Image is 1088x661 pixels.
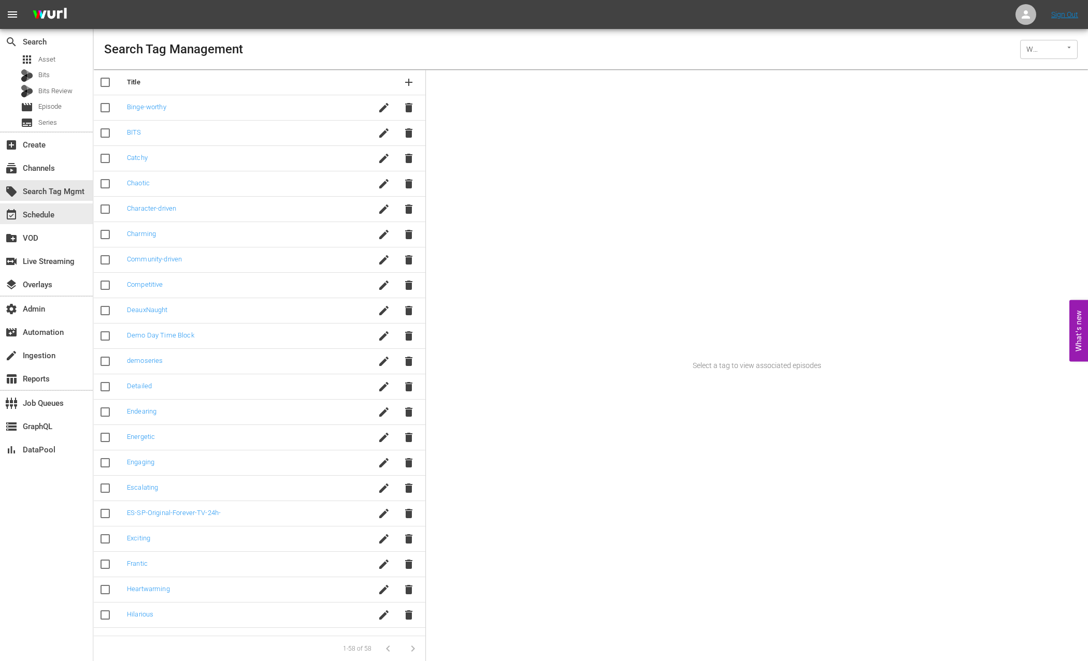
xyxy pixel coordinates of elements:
span: menu [6,8,19,21]
span: Asset [38,54,55,65]
button: Delete Search Tag [396,121,421,145]
button: Delete Search Tag [396,628,421,653]
span: Schedule [5,209,18,221]
a: Endearing [127,407,156,415]
button: Delete Search Tag [396,197,421,222]
input: Content Partner [1023,42,1044,56]
button: Update Search Tag [371,628,396,653]
button: Delete Search Tag [396,425,421,450]
button: Update Search Tag [371,501,396,526]
button: Delete Search Tag [396,222,421,247]
span: Reports [5,373,18,385]
button: Delete Search Tag [396,171,421,196]
span: 1-58 of 58 [343,645,371,652]
span: Create [5,139,18,151]
button: Update Search Tag [371,400,396,424]
a: Escalating [127,483,158,491]
a: Charming [127,230,156,238]
button: Delete Search Tag [396,577,421,602]
span: Channels [5,162,18,174]
button: Delete Search Tag [396,247,421,272]
button: Update Search Tag [371,222,396,247]
span: GraphQL [5,420,18,433]
a: Community-driven [127,255,182,263]
span: Bits [38,70,50,80]
button: Delete Search Tag [396,552,421,577]
div: Select a tag to view associated episodes [426,70,1088,661]
button: Update Search Tag [371,603,396,627]
button: Delete Search Tag [396,450,421,475]
button: Update Search Tag [371,476,396,501]
button: Update Search Tag [371,324,396,348]
th: Title [119,70,363,95]
button: Update Search Tag [371,450,396,475]
a: BITS [127,128,141,136]
button: Delete Search Tag [396,298,421,323]
button: Update Search Tag [371,425,396,450]
span: Asset [21,53,33,66]
a: Energetic [127,433,155,440]
span: Overlays [5,278,18,291]
a: Detailed [127,382,152,390]
button: Delete Search Tag [396,526,421,551]
button: Delete Search Tag [396,501,421,526]
button: Open [1064,42,1074,52]
a: Catchy [127,154,148,161]
button: Delete Search Tag [396,324,421,348]
button: Update Search Tag [371,577,396,602]
button: Update Search Tag [371,247,396,272]
span: Search Tag Mgmt [5,185,18,198]
button: Update Search Tag [371,273,396,298]
button: Delete Search Tag [396,95,421,120]
button: Delete Search Tag [396,476,421,501]
span: Episode [21,101,33,113]
span: DataPool [5,444,18,456]
button: Delete Search Tag [396,273,421,298]
a: Sign Out [1051,10,1078,19]
span: Automation [5,326,18,339]
h3: Search Tag Management [104,42,243,56]
span: Ingestion [5,349,18,362]
a: demoseries [127,357,163,364]
span: Series [38,117,57,128]
button: Delete Search Tag [396,146,421,171]
button: Update Search Tag [371,146,396,171]
button: Update Search Tag [371,95,396,120]
button: Update Search Tag [371,374,396,399]
button: Open Feedback Widget [1069,300,1088,361]
button: Update Search Tag [371,121,396,145]
div: Bits [21,69,33,82]
div: Bits Review [21,85,33,97]
a: Exciting [127,534,150,542]
button: Update Search Tag [371,197,396,222]
button: Update Search Tag [371,526,396,551]
a: Demo Day Time Block [127,331,194,339]
span: VOD [5,232,18,244]
span: Job Queues [5,397,18,409]
a: Heartwarming [127,585,170,593]
a: Competitive [127,281,163,288]
img: ans4CAIJ8jUAAAAAAAAAAAAAAAAAAAAAAAAgQb4GAAAAAAAAAAAAAAAAAAAAAAAAJMjXAAAAAAAAAAAAAAAAAAAAAAAAgAT5G... [25,3,75,27]
a: Frantic [127,560,148,567]
span: Bits Review [38,86,73,96]
a: Binge-worthy [127,103,166,111]
a: Chaotic [127,179,150,187]
button: Update Search Tag [371,552,396,577]
button: Update Search Tag [371,298,396,323]
span: Series [21,116,33,129]
span: Live Streaming [5,255,18,268]
a: ES-SP-Original-Forever-TV-24h- [127,509,221,517]
span: Admin [5,303,18,315]
button: Delete Search Tag [396,603,421,627]
a: DeauxNaught [127,306,168,314]
button: Delete Search Tag [396,349,421,374]
button: Create Search Tag [396,70,421,95]
span: Episode [38,101,62,112]
button: Update Search Tag [371,349,396,374]
button: Delete Search Tag [396,374,421,399]
a: Character-driven [127,204,176,212]
button: Delete Search Tag [396,400,421,424]
a: Hilarious [127,610,153,618]
button: Update Search Tag [371,171,396,196]
a: Engaging [127,458,154,466]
